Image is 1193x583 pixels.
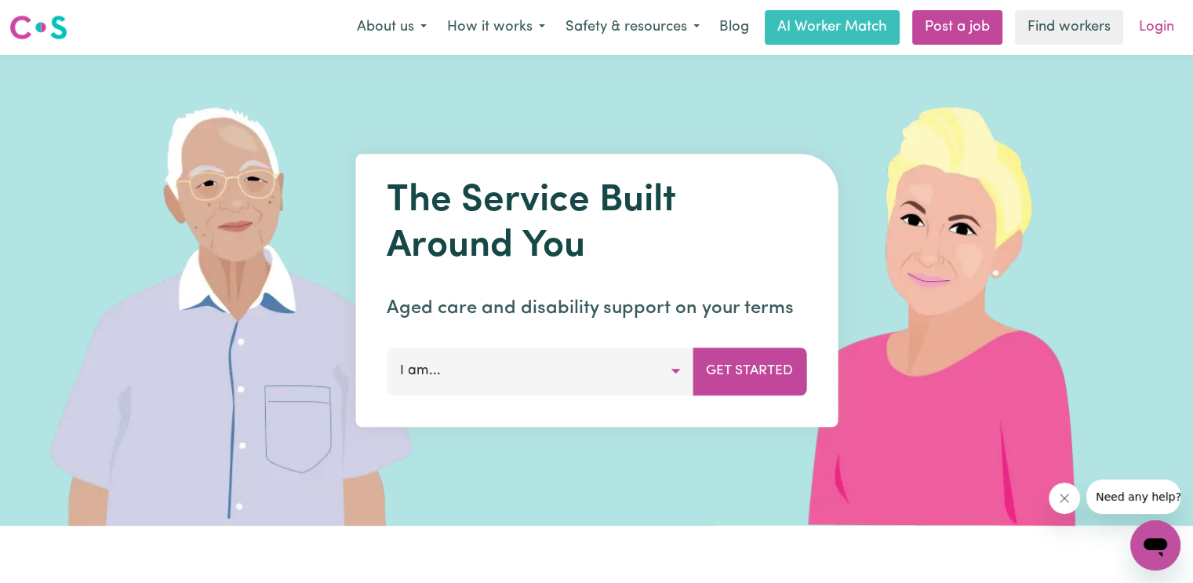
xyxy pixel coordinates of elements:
[1049,483,1080,514] iframe: Close message
[387,348,693,395] button: I am...
[555,11,710,44] button: Safety & resources
[693,348,806,395] button: Get Started
[387,294,806,322] p: Aged care and disability support on your terms
[912,10,1002,45] a: Post a job
[387,179,806,269] h1: The Service Built Around You
[437,11,555,44] button: How it works
[1129,10,1184,45] a: Login
[347,11,437,44] button: About us
[9,11,95,24] span: Need any help?
[9,13,67,42] img: Careseekers logo
[1086,479,1180,514] iframe: Message from company
[1015,10,1123,45] a: Find workers
[1130,520,1180,570] iframe: Button to launch messaging window
[710,10,758,45] a: Blog
[9,9,67,46] a: Careseekers logo
[765,10,900,45] a: AI Worker Match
